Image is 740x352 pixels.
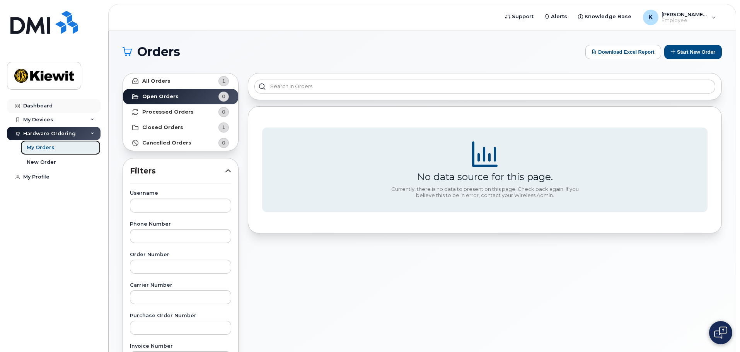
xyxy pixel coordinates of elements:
span: 0 [222,93,225,100]
label: Username [130,191,231,196]
button: Start New Order [664,45,722,59]
strong: Cancelled Orders [142,140,191,146]
span: 0 [222,108,225,116]
a: Open Orders0 [123,89,238,104]
span: Filters [130,165,225,177]
label: Carrier Number [130,283,231,288]
strong: Open Orders [142,94,179,100]
a: Closed Orders1 [123,120,238,135]
div: No data source for this page. [417,171,553,182]
span: 0 [222,139,225,146]
a: Cancelled Orders0 [123,135,238,151]
button: Download Excel Report [585,45,661,59]
input: Search in orders [254,80,715,94]
strong: All Orders [142,78,171,84]
div: Currently, there is no data to present on this page. Check back again. If you believe this to be ... [388,186,581,198]
span: 1 [222,77,225,85]
span: 1 [222,124,225,131]
strong: Closed Orders [142,124,183,131]
span: Orders [137,46,180,58]
a: All Orders1 [123,73,238,89]
label: Order Number [130,252,231,257]
strong: Processed Orders [142,109,194,115]
label: Invoice Number [130,344,231,349]
img: Open chat [714,326,727,339]
label: Phone Number [130,222,231,227]
a: Processed Orders0 [123,104,238,120]
label: Purchase Order Number [130,313,231,318]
